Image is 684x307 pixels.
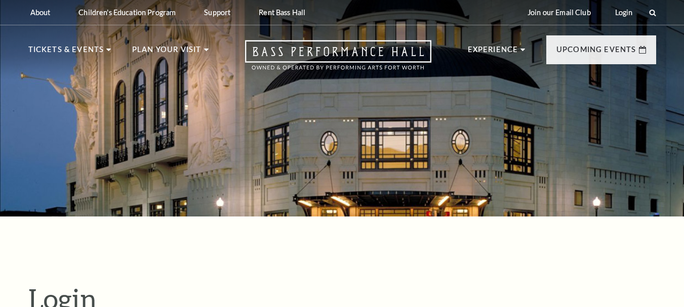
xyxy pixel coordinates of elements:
[556,43,636,62] p: Upcoming Events
[259,8,305,17] p: Rent Bass Hall
[468,43,518,62] p: Experience
[78,8,176,17] p: Children's Education Program
[30,8,51,17] p: About
[204,8,230,17] p: Support
[132,43,202,62] p: Plan Your Visit
[28,43,104,62] p: Tickets & Events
